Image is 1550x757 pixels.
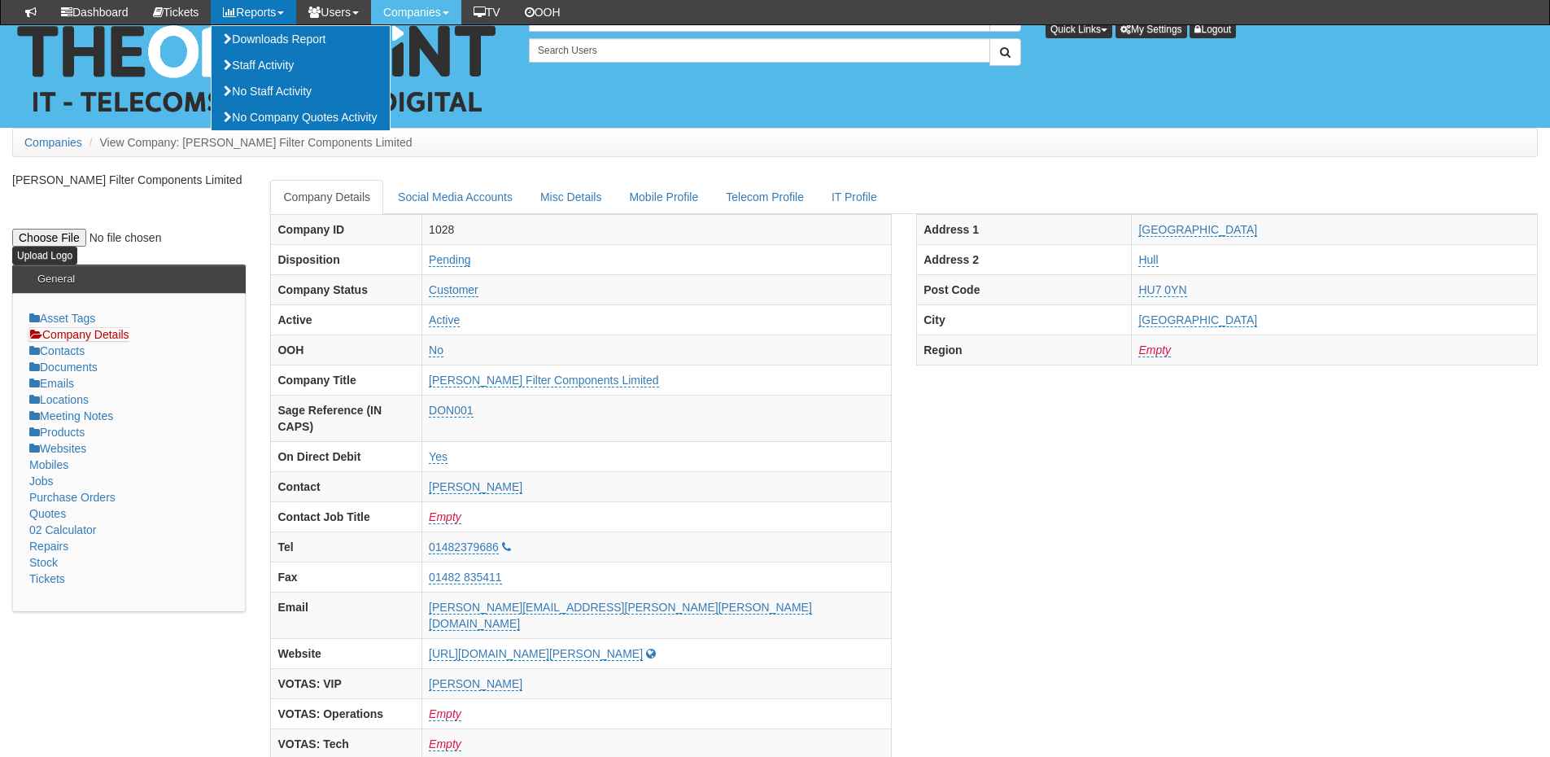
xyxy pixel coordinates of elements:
[271,562,422,592] th: Fax
[917,244,1132,274] th: Address 2
[271,441,422,471] th: On Direct Debit
[271,335,422,365] th: OOH
[271,698,422,729] th: VOTAS: Operations
[429,253,470,267] a: Pending
[29,426,85,439] a: Products
[271,471,422,501] th: Contact
[917,304,1132,335] th: City
[429,601,812,631] a: [PERSON_NAME][EMAIL_ADDRESS][PERSON_NAME][PERSON_NAME][DOMAIN_NAME]
[429,313,460,327] a: Active
[29,344,85,357] a: Contacts
[29,572,65,585] a: Tickets
[271,214,422,244] th: Company ID
[271,638,422,668] th: Website
[1046,20,1112,38] button: Quick Links
[29,393,89,406] a: Locations
[12,247,77,265] input: Upload Logo
[29,540,68,553] a: Repairs
[917,214,1132,244] th: Address 1
[29,491,116,504] a: Purchase Orders
[271,668,422,698] th: VOTAS: VIP
[819,180,890,214] a: IT Profile
[616,180,711,214] a: Mobile Profile
[212,52,389,78] a: Staff Activity
[917,274,1132,304] th: Post Code
[422,214,892,244] td: 1028
[271,501,422,532] th: Contact Job Title
[29,556,58,569] a: Stock
[212,78,389,104] a: No Staff Activity
[529,38,990,63] input: Search Users
[429,510,461,524] a: Empty
[271,592,422,638] th: Email
[429,647,643,661] a: [URL][DOMAIN_NAME][PERSON_NAME]
[29,523,97,536] a: 02 Calculator
[429,343,443,357] a: No
[271,365,422,395] th: Company Title
[29,327,129,342] a: Company Details
[429,707,461,721] a: Empty
[1138,223,1257,237] a: [GEOGRAPHIC_DATA]
[429,737,461,751] a: Empty
[1138,283,1186,297] a: HU7 0YN
[1138,313,1257,327] a: [GEOGRAPHIC_DATA]
[12,172,246,188] p: [PERSON_NAME] Filter Components Limited
[1138,343,1171,357] a: Empty
[29,442,86,455] a: Websites
[429,450,448,464] a: Yes
[429,571,502,584] a: 01482 835411
[271,532,422,562] th: Tel
[429,480,522,494] a: [PERSON_NAME]
[29,458,68,471] a: Mobiles
[1116,20,1187,38] a: My Settings
[429,374,658,387] a: [PERSON_NAME] Filter Components Limited
[1190,20,1236,38] a: Logout
[29,361,98,374] a: Documents
[917,335,1132,365] th: Region
[85,134,413,151] li: View Company: [PERSON_NAME] Filter Components Limited
[29,377,74,390] a: Emails
[29,475,54,488] a: Jobs
[1138,253,1158,267] a: Hull
[212,104,389,130] a: No Company Quotes Activity
[385,180,526,214] a: Social Media Accounts
[270,180,383,214] a: Company Details
[429,540,499,554] a: 01482379686
[29,312,95,325] a: Asset Tags
[271,395,422,441] th: Sage Reference (IN CAPS)
[429,404,473,418] a: DON001
[527,180,614,214] a: Misc Details
[24,136,82,149] a: Companies
[212,26,389,52] a: Downloads Report
[271,244,422,274] th: Disposition
[429,283,478,297] a: Customer
[429,677,522,691] a: [PERSON_NAME]
[29,409,113,422] a: Meeting Notes
[271,274,422,304] th: Company Status
[29,507,66,520] a: Quotes
[29,265,83,293] h3: General
[271,304,422,335] th: Active
[713,180,817,214] a: Telecom Profile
